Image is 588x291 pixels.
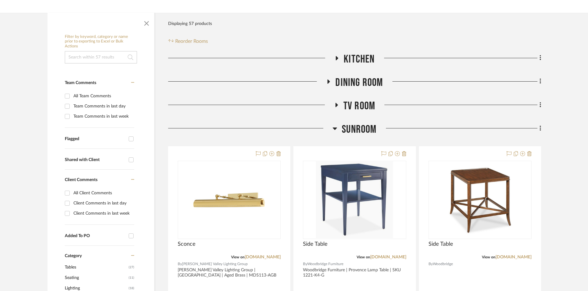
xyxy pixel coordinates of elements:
button: Reorder Rooms [168,38,208,45]
span: Woodbridge Furniture [307,261,343,267]
h6: Filter by keyword, category or name prior to exporting to Excel or Bulk Actions [65,34,137,49]
span: View on [231,255,245,259]
span: Woodbridge [433,261,453,267]
span: Side Table [429,241,453,248]
img: Side Table [316,161,393,238]
div: Flagged [65,136,126,142]
span: Client Comments [65,178,97,182]
a: [DOMAIN_NAME] [245,255,281,259]
span: SUNROOM [342,123,376,136]
div: Client Comments in last day [73,198,133,208]
span: Kitchen [344,53,375,66]
span: Sconce [178,241,196,248]
span: By [429,261,433,267]
span: By [178,261,182,267]
div: Displaying 57 products [168,18,212,30]
span: View on [482,255,495,259]
a: [DOMAIN_NAME] [370,255,406,259]
span: By [303,261,307,267]
a: [DOMAIN_NAME] [495,255,532,259]
span: Tables [65,262,127,273]
span: Seating [65,273,127,283]
img: Side Table [441,161,519,238]
span: (11) [129,273,134,283]
span: TV ROOM [343,99,375,113]
div: Added To PO [65,233,126,239]
div: All Client Comments [73,188,133,198]
button: Close [140,16,153,28]
div: Team Comments in last day [73,101,133,111]
span: Side Table [303,241,328,248]
span: (27) [129,262,134,272]
span: Reorder Rooms [175,38,208,45]
span: Category [65,253,82,259]
span: Dining Room [335,76,383,89]
div: Client Comments in last week [73,208,133,218]
img: Sconce [191,161,268,238]
input: Search within 57 results [65,51,137,63]
div: All Team Comments [73,91,133,101]
span: View on [357,255,370,259]
span: Team Comments [65,81,96,85]
div: Shared with Client [65,157,126,163]
div: Team Comments in last week [73,111,133,121]
span: [PERSON_NAME] Valley Lighting Group [182,261,248,267]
